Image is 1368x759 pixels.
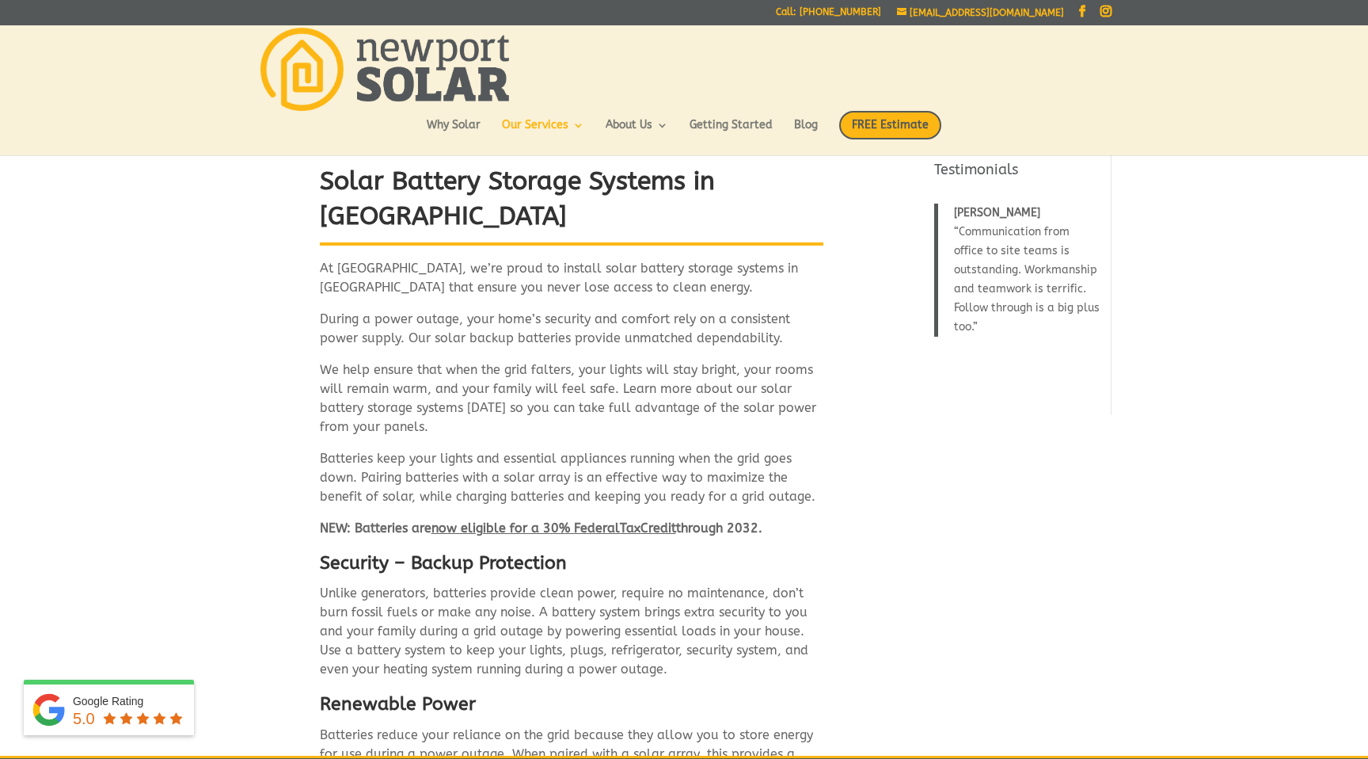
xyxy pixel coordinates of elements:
p: At [GEOGRAPHIC_DATA], we’re proud to install solar battery storage systems in [GEOGRAPHIC_DATA] t... [320,259,823,310]
h4: Testimonials [934,160,1101,188]
a: Getting Started [690,120,773,147]
span: FREE Estimate [839,111,941,139]
strong: Solar Battery Storage Systems in [GEOGRAPHIC_DATA] ​ [320,166,715,231]
strong: Security – Backup Protection [320,552,567,574]
a: Call: [PHONE_NUMBER] [776,7,881,24]
span: 5.0 [73,710,95,727]
blockquote: Communication from office to site teams is outstanding. Workmanship and teamwork is terrific. Fol... [934,204,1101,337]
a: About Us [606,120,668,147]
p: Batteries keep your lights and essential appliances running when the grid goes down. Pairing batt... [320,449,823,519]
div: Google Rating [73,693,186,709]
a: Why Solar [427,120,481,147]
a: FREE Estimate [839,111,941,155]
p: We help ensure that when the grid falters, your lights will stay bright, your rooms will remain w... [320,360,823,449]
strong: Renewable Power [320,693,476,715]
a: Blog [794,120,818,147]
span: now eligible for a 30% Federal Credit [431,521,676,536]
span: Tax [620,521,640,536]
span: [PERSON_NAME] [954,206,1040,219]
p: During a power outage, your home’s security and comfort rely on a consistent power supply. Our so... [320,310,823,360]
img: Newport Solar | Solar Energy Optimized. [260,28,509,111]
span: Unlike generators, batteries provide clean power, require no maintenance, don’t burn fossil fuels... [320,585,808,677]
a: [EMAIL_ADDRESS][DOMAIN_NAME] [897,7,1064,18]
strong: NEW: Batteries are through 2032. [320,521,762,536]
a: Our Services [502,120,584,147]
